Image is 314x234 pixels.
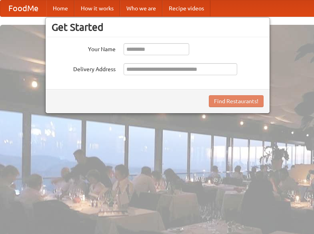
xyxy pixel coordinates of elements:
[52,21,264,33] h3: Get Started
[162,0,210,16] a: Recipe videos
[120,0,162,16] a: Who we are
[74,0,120,16] a: How it works
[209,95,264,107] button: Find Restaurants!
[0,0,46,16] a: FoodMe
[46,0,74,16] a: Home
[52,43,116,53] label: Your Name
[52,63,116,73] label: Delivery Address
